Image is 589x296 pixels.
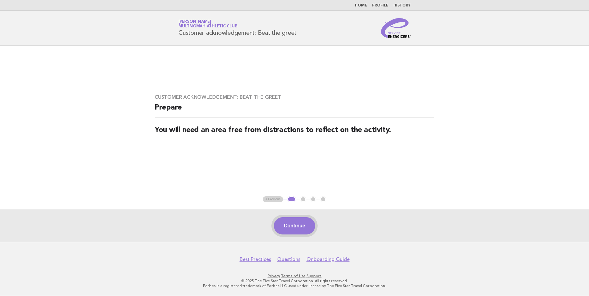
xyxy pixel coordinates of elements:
[287,196,296,202] button: 1
[274,217,315,234] button: Continue
[106,274,483,278] p: · ·
[355,4,367,7] a: Home
[106,278,483,283] p: © 2025 The Five Star Travel Corporation. All rights reserved.
[178,20,237,28] a: [PERSON_NAME]Multnomah Athletic Club
[178,20,296,36] h1: Customer acknowledgement: Beat the greet
[307,256,350,262] a: Onboarding Guide
[106,283,483,288] p: Forbes is a registered trademark of Forbes LLC used under license by The Five Star Travel Corpora...
[281,274,306,278] a: Terms of Use
[268,274,280,278] a: Privacy
[372,4,388,7] a: Profile
[155,103,434,118] h2: Prepare
[155,94,434,100] h3: Customer acknowledgement: Beat the greet
[381,18,411,38] img: Service Energizers
[178,25,237,29] span: Multnomah Athletic Club
[277,256,300,262] a: Questions
[240,256,271,262] a: Best Practices
[307,274,322,278] a: Support
[155,125,434,140] h2: You will need an area free from distractions to reflect on the activity.
[393,4,411,7] a: History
